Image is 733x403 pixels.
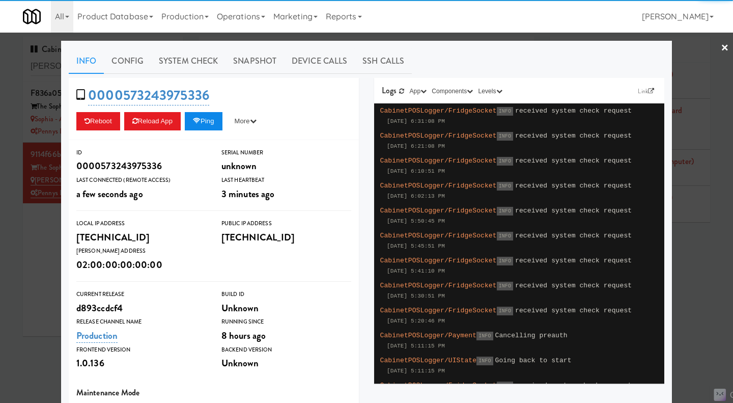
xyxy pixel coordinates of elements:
div: Last Heartbeat [221,175,351,185]
div: unknown [221,157,351,175]
div: Last Connected (Remote Access) [76,175,206,185]
span: INFO [476,357,493,365]
span: Going back to start [495,357,572,364]
div: Serial Number [221,148,351,158]
span: INFO [497,157,513,166]
span: CabinetPOSLogger/UIState [380,357,477,364]
a: Info [69,48,104,74]
div: [PERSON_NAME] Address [76,246,206,256]
span: [DATE] 5:50:45 PM [387,218,445,224]
a: 0000573243975336 [88,86,209,105]
span: received system check request [515,257,632,264]
div: Public IP Address [221,219,351,229]
span: received system check request [515,132,632,140]
span: [DATE] 5:20:46 PM [387,318,445,324]
span: CabinetPOSLogger/FridgeSocket [380,207,497,214]
span: INFO [476,332,493,340]
span: INFO [497,132,513,141]
span: CabinetPOSLogger/FridgeSocket [380,107,497,115]
span: CabinetPOSLogger/FridgeSocket [380,307,497,314]
div: ID [76,148,206,158]
span: INFO [497,107,513,116]
a: × [721,33,729,64]
span: [DATE] 5:45:51 PM [387,243,445,249]
span: INFO [497,382,513,390]
button: More [227,112,265,130]
span: [DATE] 5:11:15 PM [387,343,445,349]
div: Backend Version [221,345,351,355]
span: INFO [497,282,513,290]
span: Maintenance Mode [76,387,140,398]
button: Levels [475,86,504,96]
div: Local IP Address [76,219,206,229]
a: System Check [151,48,225,74]
div: [TECHNICAL_ID] [221,229,351,246]
div: [TECHNICAL_ID] [76,229,206,246]
span: received system check request [515,382,632,389]
span: INFO [497,232,513,240]
span: INFO [497,257,513,265]
span: received system check request [515,232,632,239]
span: CabinetPOSLogger/FridgeSocket [380,282,497,289]
a: Config [104,48,151,74]
span: a few seconds ago [76,187,143,201]
div: 1.0.136 [76,355,206,372]
span: [DATE] 6:02:13 PM [387,193,445,199]
div: 0000573243975336 [76,157,206,175]
div: Build Id [221,289,351,300]
span: INFO [497,307,513,315]
div: Running Since [221,317,351,327]
span: received system check request [515,107,632,115]
span: 8 hours ago [221,329,266,342]
div: Release Channel Name [76,317,206,327]
button: Components [429,86,475,96]
img: Micromart [23,8,41,25]
span: INFO [497,207,513,216]
span: CabinetPOSLogger/Payment [380,332,477,339]
span: [DATE] 6:31:08 PM [387,118,445,124]
span: received system check request [515,307,632,314]
span: CabinetPOSLogger/FridgeSocket [380,382,497,389]
button: Ping [185,112,222,130]
div: d893ccdcf4 [76,300,206,317]
a: Link [635,86,657,96]
span: CabinetPOSLogger/FridgeSocket [380,232,497,239]
a: SSH Calls [355,48,412,74]
button: Reboot [76,112,120,130]
span: [DATE] 5:11:15 PM [387,368,445,374]
span: Logs [382,85,397,96]
span: received system check request [515,157,632,165]
span: CabinetPOSLogger/FridgeSocket [380,182,497,190]
div: Unknown [221,355,351,372]
div: 02:00:00:00:00:00 [76,256,206,274]
span: [DATE] 6:10:51 PM [387,168,445,174]
span: received system check request [515,182,632,190]
span: received system check request [515,282,632,289]
span: Cancelling preauth [495,332,568,339]
button: Reload App [124,112,181,130]
span: [DATE] 5:30:51 PM [387,293,445,299]
a: Device Calls [284,48,355,74]
a: Production [76,329,118,343]
div: Frontend Version [76,345,206,355]
span: [DATE] 5:41:10 PM [387,268,445,274]
span: CabinetPOSLogger/FridgeSocket [380,257,497,264]
span: CabinetPOSLogger/FridgeSocket [380,157,497,165]
a: Snapshot [225,48,284,74]
span: 3 minutes ago [221,187,274,201]
span: received system check request [515,207,632,214]
div: Unknown [221,300,351,317]
span: [DATE] 6:21:08 PM [387,143,445,149]
button: App [407,86,430,96]
span: CabinetPOSLogger/FridgeSocket [380,132,497,140]
span: INFO [497,182,513,191]
div: Current Release [76,289,206,300]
